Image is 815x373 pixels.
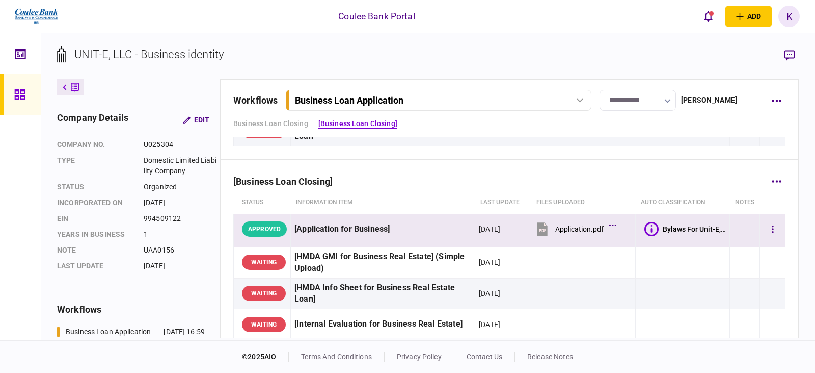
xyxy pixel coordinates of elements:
div: company details [57,111,128,129]
div: Organized [144,182,218,192]
div: 994509122 [144,213,218,224]
button: K [778,6,800,27]
div: incorporated on [57,197,133,208]
div: [DATE] [144,261,218,271]
div: WAITING [242,255,286,270]
div: last update [57,261,133,271]
div: Business Loan Application [295,95,403,106]
img: client company logo [14,4,59,29]
div: U025304 [144,139,218,150]
div: years in business [57,229,133,240]
th: status [234,191,291,214]
div: UAA0156 [144,245,218,256]
div: Type [57,155,133,177]
div: [PERSON_NAME] [681,95,737,106]
div: [DATE] 16:59 [164,327,205,337]
div: [HMDA GMI for Business Real Estate] (Simple Upload) [294,251,471,275]
div: WAITING [242,317,286,332]
div: Domestic Limited Liability Company [144,155,218,177]
a: Business Loan Closing [233,118,308,129]
div: [Internal Evaluation for Business Real Estate] [294,313,471,336]
div: Bylaws For Unit-E,LLC [663,225,726,233]
a: release notes [527,353,573,361]
div: company no. [57,139,133,150]
div: 1 [144,229,218,240]
div: status [57,182,133,192]
button: Business Loan Application [286,90,591,111]
button: Edit [175,111,218,129]
th: last update [475,191,531,214]
div: [Business Loan Closing] [233,176,341,187]
div: [DATE] [479,319,500,330]
a: contact us [467,353,502,361]
button: open notifications list [697,6,719,27]
div: note [57,245,133,256]
div: Business Loan Application [66,327,151,337]
th: Information item [291,191,475,214]
div: Application.pdf [555,225,604,233]
a: privacy policy [397,353,442,361]
div: workflows [233,93,278,107]
div: [DATE] [479,257,500,267]
th: Files uploaded [531,191,636,214]
button: open adding identity options [725,6,772,27]
div: [Application for Business] [294,218,471,241]
div: workflows [57,303,218,316]
div: APPROVED [242,221,287,237]
a: terms and conditions [301,353,372,361]
div: [DATE] [144,197,218,208]
div: UNIT-E, LLC - Business identity [74,46,224,63]
a: Business Loan Application[DATE] 16:59 [57,327,205,337]
div: EIN [57,213,133,224]
div: [HMDA Info Sheet for Business Real Estate Loan] [294,282,471,306]
div: [DATE] [479,288,500,299]
div: [DATE] [479,224,500,234]
a: [Business Loan Closing] [318,118,397,129]
button: Application.pdf [535,218,614,241]
button: Bylaws For Unit-E,LLC [644,222,726,236]
div: WAITING [242,286,286,301]
div: © 2025 AIO [242,352,289,362]
th: auto classification [636,191,730,214]
div: Coulee Bank Portal [338,10,415,23]
th: notes [730,191,760,214]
